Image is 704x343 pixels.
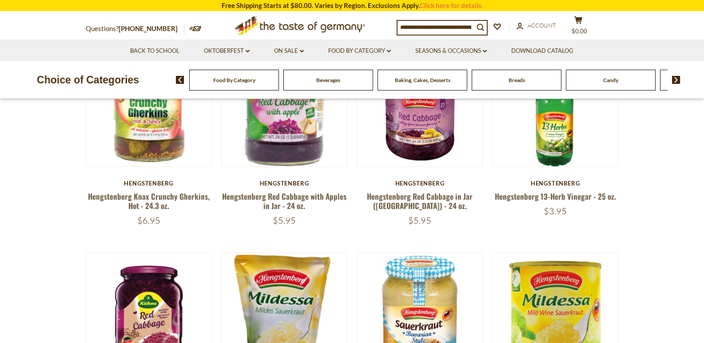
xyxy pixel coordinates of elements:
a: Baking, Cakes, Desserts [395,77,450,83]
a: Account [517,21,556,31]
div: Hengstenberg [357,180,483,187]
span: $5.95 [273,215,296,226]
a: Click here for details. [420,1,483,9]
a: Seasons & Occasions [415,46,487,56]
img: Hengstenberg 13-Herb Vinegar - 25 oz. [493,41,618,167]
button: $0.00 [565,16,592,38]
img: next arrow [672,76,680,84]
a: Hengstenberg 13-Herb Vinegar - 25 oz. [495,191,616,202]
img: previous arrow [176,76,184,84]
span: Account [528,22,556,29]
span: $3.95 [544,205,567,217]
a: On Sale [274,46,304,56]
a: Back to School [130,46,179,56]
span: $6.95 [137,215,160,226]
a: Food By Category [213,77,255,83]
a: Hengstenberg Red Cabbage in Jar ([GEOGRAPHIC_DATA]) - 24 oz. [367,191,473,211]
img: Hengstenberg Red Cabbage in Jar (Rotessa) - 24 oz. [357,41,483,167]
div: Hengstenberg [221,180,348,187]
a: Beverages [316,77,340,83]
a: Food By Category [328,46,391,56]
a: Oktoberfest [204,46,250,56]
span: $0.00 [572,28,587,35]
p: Questions? [86,23,184,35]
a: Breads [509,77,525,83]
div: Hengstenberg [86,180,212,187]
span: $5.95 [408,215,431,226]
a: Hengstenberg Knax Crunchy Gherkins, Hot - 24.3 oz. [88,191,210,211]
img: Hengstenberg Red Cabbage with Apples in Jar - 24 oz. [222,41,347,167]
img: Hengstenberg Knax Crunchy Gherkins, Hot - 24.3 oz. [86,41,212,167]
a: [PHONE_NUMBER] [119,24,178,32]
div: Hengstenberg [492,180,619,187]
a: Candy [603,77,618,83]
a: Hengstenberg Red Cabbage with Apples in Jar - 24 oz. [222,191,346,211]
a: Download Catalog [511,46,573,56]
